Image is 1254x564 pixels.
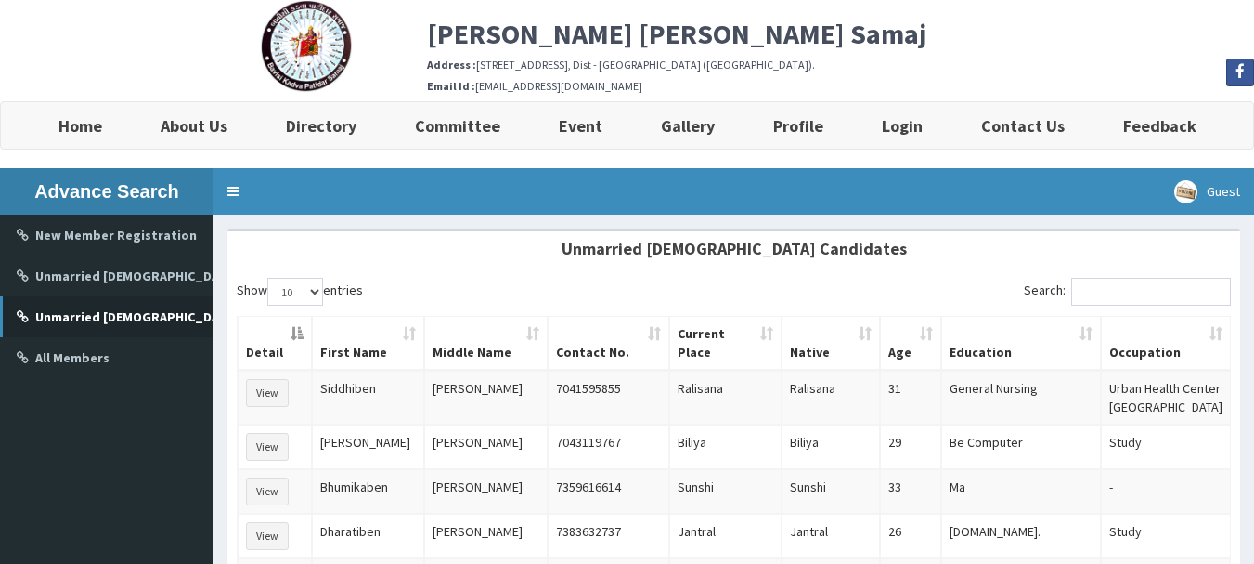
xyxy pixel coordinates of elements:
[424,469,548,514] td: [PERSON_NAME]
[246,433,289,461] button: View
[58,115,102,137] b: Home
[35,308,304,325] b: Unmarried [DEMOGRAPHIC_DATA] Candidate
[743,102,852,149] a: Profile
[312,469,424,514] td: Bhumikaben
[548,425,669,469] td: 7043119767
[941,469,1101,514] td: Ma
[312,514,424,558] td: Dharatiben
[941,514,1101,558] td: [DOMAIN_NAME].
[1123,115,1196,137] b: Feedback
[237,278,363,306] label: Show entries
[773,115,823,137] b: Profile
[238,317,312,371] th: Detail: activate to sort column descending
[669,425,782,469] td: Biliya
[880,317,941,371] th: Age: activate to sort column ascending
[312,317,424,371] th: First Name: activate to sort column ascending
[669,317,782,371] th: Current Place: activate to sort column ascending
[951,102,1093,149] a: Contact Us
[782,469,881,514] td: Sunshi
[880,469,941,514] td: 33
[427,16,926,51] b: [PERSON_NAME] [PERSON_NAME] Samaj
[35,227,197,243] b: New Member Registration
[1207,183,1240,200] span: Guest
[424,514,548,558] td: [PERSON_NAME]
[1101,371,1230,425] td: Urban Health Center [GEOGRAPHIC_DATA]
[661,115,715,137] b: Gallery
[424,317,548,371] th: Middle Name: activate to sort column ascending
[1174,180,1197,203] img: User Image
[256,102,385,149] a: Directory
[981,115,1065,137] b: Contact Us
[782,514,881,558] td: Jantral
[29,102,131,149] a: Home
[385,102,529,149] a: Committee
[161,115,227,137] b: About Us
[669,469,782,514] td: Sunshi
[548,514,669,558] td: 7383632737
[548,469,669,514] td: 7359616614
[246,379,289,407] button: View
[941,425,1101,469] td: Be Computer
[880,425,941,469] td: 29
[1101,469,1230,514] td: -
[548,371,669,425] td: 7041595855
[529,102,631,149] a: Event
[35,349,110,366] b: All Members
[1024,278,1231,306] label: Search:
[882,115,923,137] b: Login
[880,371,941,425] td: 31
[669,371,782,425] td: Ralisana
[548,317,669,371] th: Contact No.: activate to sort column ascending
[427,79,475,93] b: Email Id :
[34,181,179,202] b: Advance Search
[1101,317,1230,371] th: Occupation: activate to sort column ascending
[246,522,289,550] button: View
[424,371,548,425] td: [PERSON_NAME]
[562,238,907,259] b: Unmarried [DEMOGRAPHIC_DATA] Candidates
[782,371,881,425] td: Ralisana
[424,425,548,469] td: [PERSON_NAME]
[246,478,289,505] button: View
[559,115,602,137] b: Event
[427,59,1254,71] h6: [STREET_ADDRESS], Dist - [GEOGRAPHIC_DATA] ([GEOGRAPHIC_DATA]).
[427,58,476,72] b: Address :
[35,268,304,284] b: Unmarried [DEMOGRAPHIC_DATA] Candidate
[941,371,1101,425] td: General Nursing
[852,102,951,149] a: Login
[1093,102,1225,149] a: Feedback
[312,371,424,425] td: Siddhiben
[1101,425,1230,469] td: Study
[1071,278,1231,306] input: Search:
[880,514,941,558] td: 26
[267,278,323,306] select: Showentries
[427,80,1254,92] h6: [EMAIL_ADDRESS][DOMAIN_NAME]
[1101,514,1230,558] td: Study
[415,115,500,137] b: Committee
[286,115,356,137] b: Directory
[1160,168,1254,215] a: Guest
[631,102,743,149] a: Gallery
[131,102,256,149] a: About Us
[782,425,881,469] td: Biliya
[782,317,881,371] th: Native: activate to sort column ascending
[669,514,782,558] td: Jantral
[941,317,1101,371] th: Education: activate to sort column ascending
[312,425,424,469] td: [PERSON_NAME]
